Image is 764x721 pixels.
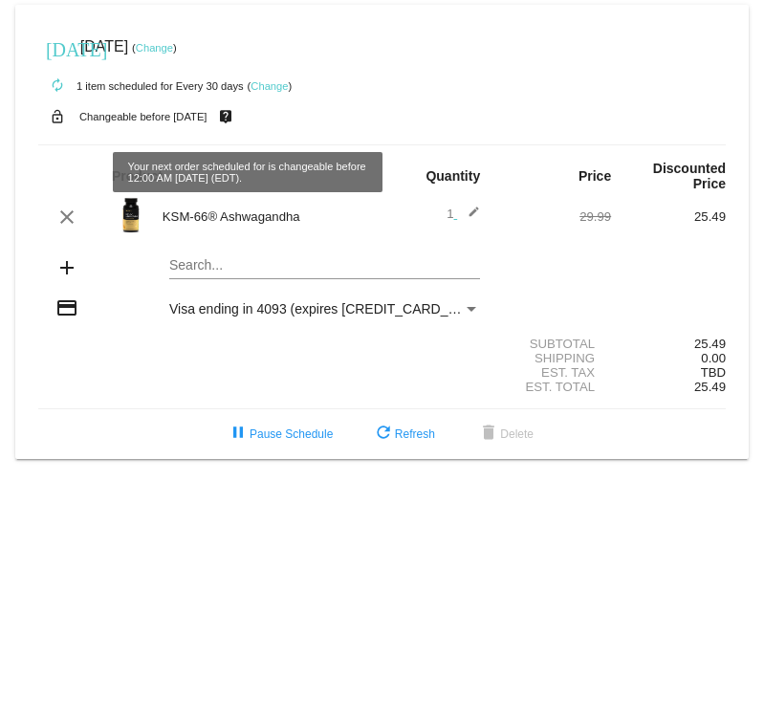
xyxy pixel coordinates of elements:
span: Delete [477,427,534,441]
span: 0.00 [701,351,726,365]
small: Changeable before [DATE] [79,111,207,122]
div: Subtotal [496,337,611,351]
mat-icon: autorenew [46,75,69,98]
small: ( ) [248,80,293,92]
a: Change [136,42,173,54]
small: 1 item scheduled for Every 30 days [38,80,244,92]
div: 29.99 [496,209,611,224]
div: 25.49 [611,209,726,224]
small: ( ) [132,42,177,54]
button: Pause Schedule [211,417,348,451]
mat-icon: credit_card [55,296,78,319]
div: 25.49 [611,337,726,351]
span: Refresh [372,427,435,441]
button: Refresh [357,417,450,451]
span: 25.49 [694,380,726,394]
input: Search... [169,258,480,273]
strong: Product [112,168,163,184]
mat-select: Payment Method [169,301,480,317]
img: Image-1-Carousel-Ash-1000x1000-Transp-v2.png [112,196,150,234]
mat-icon: clear [55,206,78,229]
button: Delete [462,417,549,451]
span: Visa ending in 4093 (expires [CREDIT_CARD_DATA]) [169,301,490,317]
span: Pause Schedule [227,427,333,441]
span: TBD [701,365,726,380]
mat-icon: add [55,256,78,279]
mat-icon: pause [227,423,250,446]
mat-icon: live_help [214,104,237,129]
strong: Discounted Price [653,161,726,191]
div: Est. Tax [496,365,611,380]
span: 1 [447,207,480,221]
mat-icon: refresh [372,423,395,446]
div: Shipping [496,351,611,365]
mat-icon: [DATE] [46,36,69,59]
strong: Price [578,168,611,184]
mat-icon: delete [477,423,500,446]
a: Change [251,80,288,92]
mat-icon: lock_open [46,104,69,129]
div: KSM-66® Ashwagandha [153,209,382,224]
strong: Quantity [426,168,480,184]
mat-icon: edit [457,206,480,229]
div: Est. Total [496,380,611,394]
